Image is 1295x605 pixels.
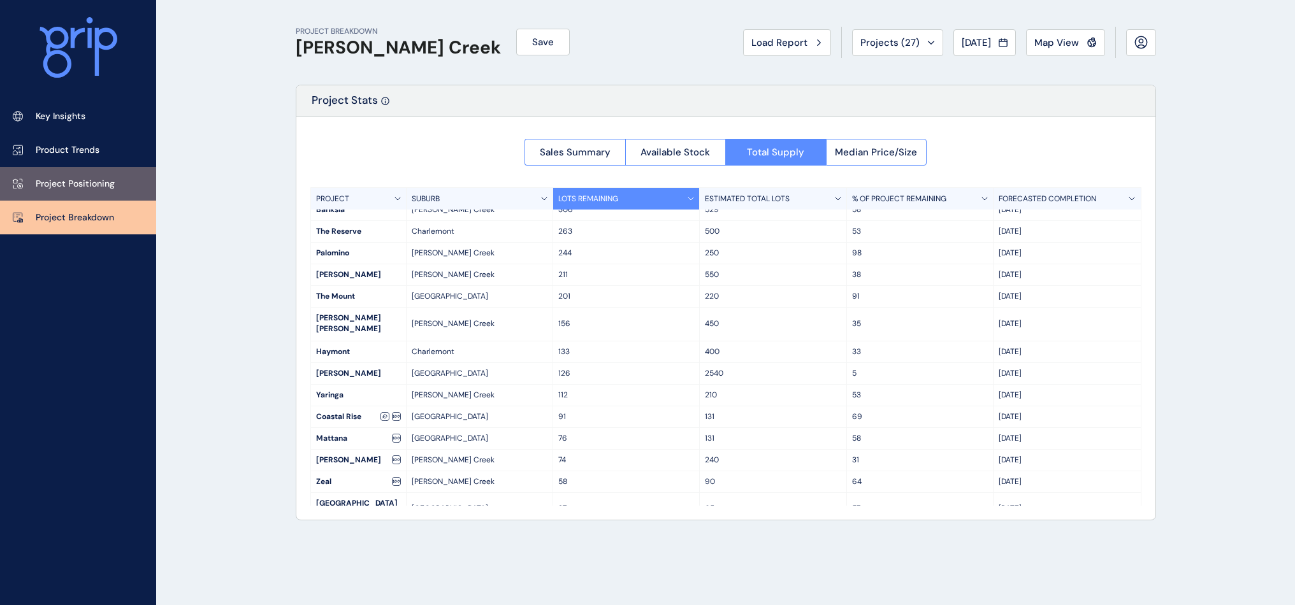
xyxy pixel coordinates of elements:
span: Sales Summary [540,146,611,159]
p: 53 [852,390,988,401]
p: 133 [558,346,694,357]
p: [DATE] [999,226,1135,237]
p: 126 [558,368,694,379]
p: 550 [705,269,841,280]
p: 220 [705,291,841,302]
p: 58 [852,433,988,444]
span: Map View [1034,36,1079,49]
p: 211 [558,269,694,280]
p: [DATE] [999,503,1135,514]
p: 65 [705,503,841,514]
p: [DATE] [999,318,1135,329]
p: 201 [558,291,694,302]
p: [PERSON_NAME] Creek [412,248,547,259]
span: [DATE] [962,36,991,49]
p: 240 [705,455,841,466]
div: Palomino [311,243,406,264]
p: FORECASTED COMPLETION [999,194,1096,204]
p: Charlemont [412,346,547,357]
p: [DATE] [999,269,1135,280]
p: [PERSON_NAME] Creek [412,318,547,329]
button: Total Supply [725,139,826,166]
p: 156 [558,318,694,329]
p: PROJECT BREAKDOWN [296,26,501,37]
p: 38 [852,269,988,280]
p: 35 [852,318,988,329]
p: LOTS REMAINING [558,194,618,204]
p: 91 [558,411,694,422]
div: Banksia [311,199,406,220]
p: SUBURB [412,194,440,204]
div: Haymont [311,341,406,362]
p: 131 [705,411,841,422]
p: Key Insights [36,110,85,123]
span: Total Supply [747,146,804,159]
span: Available Stock [640,146,710,159]
button: Projects (27) [852,29,943,56]
div: The Reserve [311,221,406,242]
p: 90 [705,476,841,487]
p: 450 [705,318,841,329]
div: [PERSON_NAME] [311,264,406,285]
p: [GEOGRAPHIC_DATA] [412,291,547,302]
p: [DATE] [999,390,1135,401]
p: 400 [705,346,841,357]
p: 58 [558,476,694,487]
p: 91 [852,291,988,302]
p: [DATE] [999,411,1135,422]
p: 529 [705,204,841,215]
p: 5 [852,368,988,379]
p: % OF PROJECT REMAINING [852,194,946,204]
div: [GEOGRAPHIC_DATA] [311,493,406,524]
button: Save [516,29,570,55]
p: [GEOGRAPHIC_DATA] [412,411,547,422]
span: Median Price/Size [835,146,917,159]
div: Zeal [311,471,406,492]
h1: [PERSON_NAME] Creek [296,37,501,59]
button: Sales Summary [525,139,625,166]
p: 263 [558,226,694,237]
p: 53 [852,226,988,237]
div: Mattana [311,428,406,449]
div: [PERSON_NAME] [311,363,406,384]
p: 98 [852,248,988,259]
p: 306 [558,204,694,215]
p: [PERSON_NAME] Creek [412,476,547,487]
div: The Mount [311,286,406,307]
p: 131 [705,433,841,444]
p: [DATE] [999,248,1135,259]
p: 500 [705,226,841,237]
button: Map View [1026,29,1105,56]
p: 112 [558,390,694,401]
p: [DATE] [999,455,1135,466]
p: 210 [705,390,841,401]
p: [GEOGRAPHIC_DATA] [412,368,547,379]
p: Project Positioning [36,178,115,190]
p: [PERSON_NAME] Creek [412,390,547,401]
p: 244 [558,248,694,259]
p: Project Stats [312,93,378,117]
span: Save [532,36,554,48]
p: PROJECT [316,194,349,204]
p: 76 [558,433,694,444]
button: [DATE] [953,29,1016,56]
p: 33 [852,346,988,357]
p: [DATE] [999,368,1135,379]
p: Product Trends [36,144,99,157]
p: 58 [852,204,988,215]
p: [DATE] [999,204,1135,215]
p: Project Breakdown [36,211,114,224]
p: 69 [852,411,988,422]
p: [DATE] [999,433,1135,444]
p: 2540 [705,368,841,379]
p: [PERSON_NAME] Creek [412,455,547,466]
p: 74 [558,455,694,466]
div: Coastal Rise [311,406,406,427]
p: 64 [852,476,988,487]
div: [PERSON_NAME] [PERSON_NAME] [311,308,406,341]
div: Yaringa [311,385,406,406]
p: [GEOGRAPHIC_DATA] [412,433,547,444]
p: 31 [852,455,988,466]
p: 250 [705,248,841,259]
button: Available Stock [625,139,726,166]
